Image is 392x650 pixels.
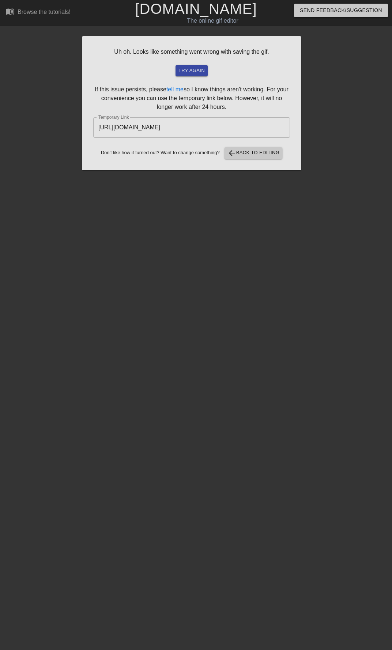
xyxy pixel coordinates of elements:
a: Browse the tutorials! [6,7,71,18]
input: bare [93,117,290,138]
div: Uh oh. Looks like something went wrong with saving the gif. If this issue persists, please so I k... [82,36,301,170]
div: Browse the tutorials! [18,9,71,15]
span: Send Feedback/Suggestion [300,6,382,15]
span: try again [178,66,205,75]
button: Back to Editing [225,147,283,159]
button: try again [176,65,208,76]
button: Send Feedback/Suggestion [294,4,388,17]
a: tell me [166,86,184,92]
span: arrow_back [227,149,236,157]
span: menu_book [6,7,15,16]
a: [DOMAIN_NAME] [135,1,257,17]
div: Don't like how it turned out? Want to change something? [93,147,290,159]
div: The online gif editor [134,16,291,25]
span: Back to Editing [227,149,280,157]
